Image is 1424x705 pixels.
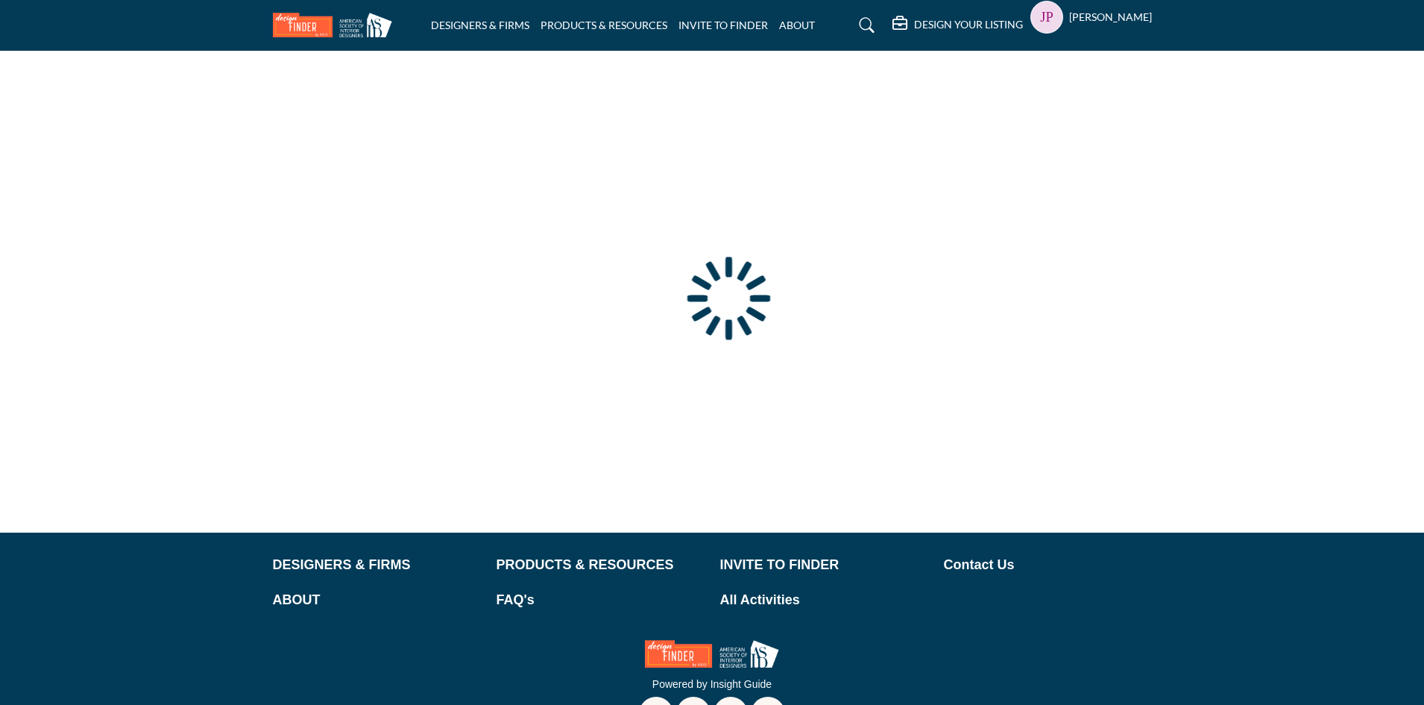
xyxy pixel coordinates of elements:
[1030,1,1063,34] button: Show hide supplier dropdown
[497,555,705,575] a: PRODUCTS & RESOURCES
[273,590,481,610] a: ABOUT
[273,13,400,37] img: Site Logo
[645,640,779,668] img: No Site Logo
[541,19,667,31] a: PRODUCTS & RESOURCES
[497,590,705,610] a: FAQ's
[1069,10,1152,25] h5: [PERSON_NAME]
[652,678,772,690] a: Powered by Insight Guide
[720,590,928,610] a: All Activities
[678,19,768,31] a: INVITE TO FINDER
[431,19,529,31] a: DESIGNERS & FIRMS
[845,13,884,37] a: Search
[944,555,1152,575] a: Contact Us
[892,16,1023,34] div: DESIGN YOUR LISTING
[273,555,481,575] a: DESIGNERS & FIRMS
[720,555,928,575] a: INVITE TO FINDER
[779,19,815,31] a: ABOUT
[914,18,1023,31] h5: DESIGN YOUR LISTING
